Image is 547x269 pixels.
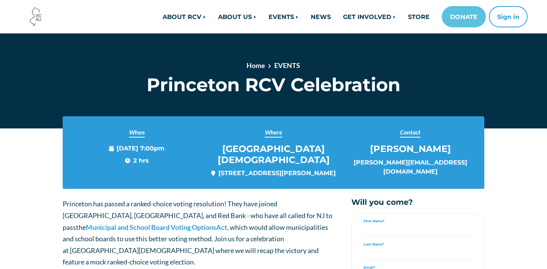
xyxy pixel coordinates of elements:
a: Act [216,223,227,231]
span: Contact [400,128,421,138]
a: [PERSON_NAME][EMAIL_ADDRESS][DOMAIN_NAME] [354,158,467,175]
a: Home [247,61,265,70]
a: [STREET_ADDRESS][PERSON_NAME] [218,169,336,177]
span: Where [265,128,282,138]
a: NEWS [305,9,337,24]
p: Princeton has passed a ranked-choice voting resolution! They have joined [GEOGRAPHIC_DATA], [GEOG... [63,198,340,268]
a: GET INVOLVED [337,9,402,24]
a: EVENTS [262,9,305,24]
button: Sign in or sign up [489,6,528,27]
nav: breadcrumb [144,60,403,74]
span: When [129,128,145,138]
span: [DATE] 7:00pm [109,144,164,153]
img: Voter Choice NJ [25,6,46,27]
span: [PERSON_NAME] [370,144,451,155]
a: STORE [402,9,436,24]
h1: Princeton RCV Celebration [117,74,430,96]
span: [GEOGRAPHIC_DATA][DEMOGRAPHIC_DATA] [211,144,336,165]
span: 2 hrs [125,156,149,165]
h5: Will you come? [351,198,484,207]
a: Municipal and School Board Voting Options [86,223,216,231]
nav: Main navigation [111,6,528,27]
a: ABOUT US [212,9,262,24]
a: DONATE [442,6,486,27]
a: ABOUT RCV [157,9,212,24]
section: Event info [63,116,484,189]
span: the [76,223,86,231]
a: EVENTS [274,61,300,70]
